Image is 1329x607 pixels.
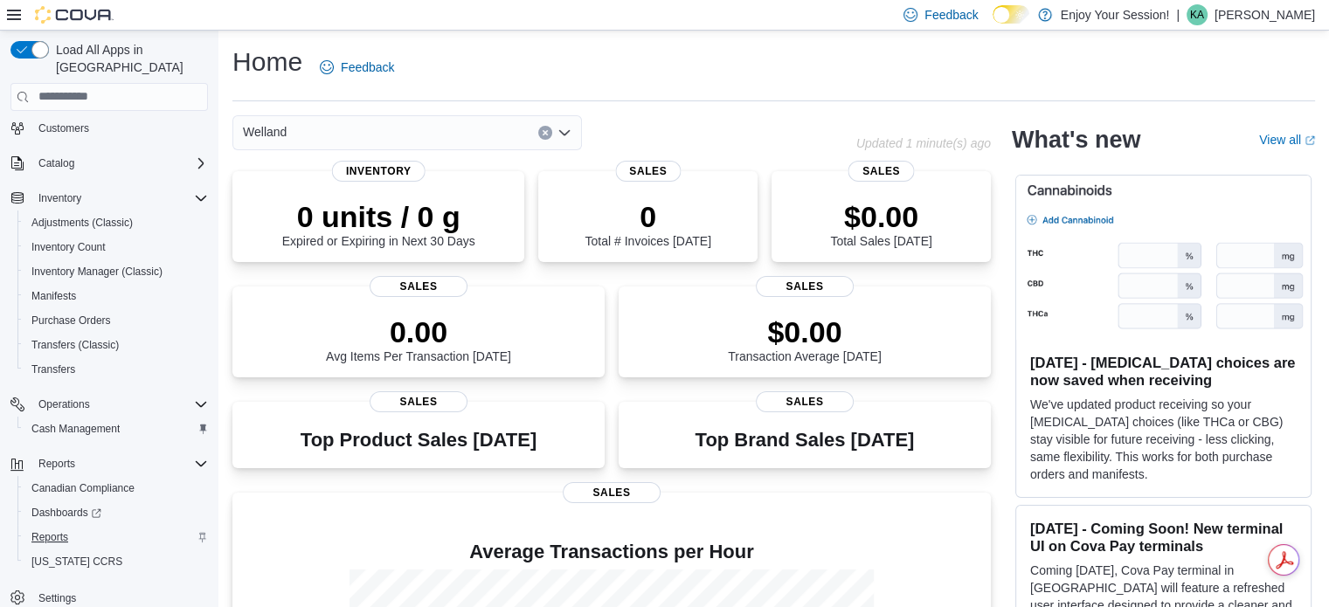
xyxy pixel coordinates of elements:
[24,335,208,355] span: Transfers (Classic)
[232,45,302,79] h1: Home
[924,6,978,24] span: Feedback
[31,530,68,544] span: Reports
[17,210,215,235] button: Adjustments (Classic)
[246,541,977,562] h4: Average Transactions per Hour
[24,418,127,439] a: Cash Management
[282,199,475,234] p: 0 units / 0 g
[3,452,215,476] button: Reports
[24,237,113,258] a: Inventory Count
[993,5,1029,24] input: Dark Mode
[24,212,208,233] span: Adjustments (Classic)
[24,551,129,572] a: [US_STATE] CCRS
[326,314,511,363] div: Avg Items Per Transaction [DATE]
[538,126,552,140] button: Clear input
[31,118,96,139] a: Customers
[31,453,208,474] span: Reports
[17,549,215,574] button: [US_STATE] CCRS
[1012,126,1140,154] h2: What's new
[17,284,215,308] button: Manifests
[585,199,710,248] div: Total # Invoices [DATE]
[696,430,915,451] h3: Top Brand Sales [DATE]
[31,153,208,174] span: Catalog
[24,237,208,258] span: Inventory Count
[1030,396,1297,483] p: We've updated product receiving so your [MEDICAL_DATA] choices (like THCa or CBG) stay visible fo...
[24,527,208,548] span: Reports
[326,314,511,349] p: 0.00
[1030,520,1297,555] h3: [DATE] - Coming Soon! New terminal UI on Cova Pay terminals
[24,551,208,572] span: Washington CCRS
[563,482,661,503] span: Sales
[830,199,931,248] div: Total Sales [DATE]
[24,502,108,523] a: Dashboards
[1187,4,1208,25] div: Kim Alakas
[557,126,571,140] button: Open list of options
[615,161,681,182] span: Sales
[17,235,215,259] button: Inventory Count
[370,391,467,412] span: Sales
[17,308,215,333] button: Purchase Orders
[3,186,215,210] button: Inventory
[282,199,475,248] div: Expired or Expiring in Next 30 Days
[1030,354,1297,389] h3: [DATE] - [MEDICAL_DATA] choices are now saved when receiving
[24,310,118,331] a: Purchase Orders
[856,136,991,150] p: Updated 1 minute(s) ago
[31,314,111,328] span: Purchase Orders
[31,153,81,174] button: Catalog
[341,59,394,76] span: Feedback
[38,397,90,411] span: Operations
[3,151,215,176] button: Catalog
[756,276,854,297] span: Sales
[31,289,76,303] span: Manifests
[49,41,208,76] span: Load All Apps in [GEOGRAPHIC_DATA]
[24,212,140,233] a: Adjustments (Classic)
[728,314,882,349] p: $0.00
[31,188,208,209] span: Inventory
[38,191,81,205] span: Inventory
[24,527,75,548] a: Reports
[17,259,215,284] button: Inventory Manager (Classic)
[1215,4,1315,25] p: [PERSON_NAME]
[31,555,122,569] span: [US_STATE] CCRS
[38,121,89,135] span: Customers
[31,216,133,230] span: Adjustments (Classic)
[17,525,215,549] button: Reports
[31,338,119,352] span: Transfers (Classic)
[31,362,75,376] span: Transfers
[3,115,215,141] button: Customers
[301,430,536,451] h3: Top Product Sales [DATE]
[728,314,882,363] div: Transaction Average [DATE]
[31,394,97,415] button: Operations
[31,265,163,279] span: Inventory Manager (Classic)
[1061,4,1170,25] p: Enjoy Your Session!
[31,240,106,254] span: Inventory Count
[17,357,215,382] button: Transfers
[35,6,114,24] img: Cova
[31,394,208,415] span: Operations
[24,418,208,439] span: Cash Management
[24,502,208,523] span: Dashboards
[31,117,208,139] span: Customers
[38,457,75,471] span: Reports
[31,453,82,474] button: Reports
[38,591,76,605] span: Settings
[24,478,208,499] span: Canadian Compliance
[1259,133,1315,147] a: View allExternal link
[830,199,931,234] p: $0.00
[24,261,208,282] span: Inventory Manager (Classic)
[243,121,287,142] span: Welland
[1305,135,1315,146] svg: External link
[17,417,215,441] button: Cash Management
[24,359,208,380] span: Transfers
[31,422,120,436] span: Cash Management
[848,161,914,182] span: Sales
[585,199,710,234] p: 0
[1190,4,1204,25] span: KA
[313,50,401,85] a: Feedback
[31,188,88,209] button: Inventory
[24,286,208,307] span: Manifests
[24,478,142,499] a: Canadian Compliance
[17,333,215,357] button: Transfers (Classic)
[24,286,83,307] a: Manifests
[17,500,215,525] a: Dashboards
